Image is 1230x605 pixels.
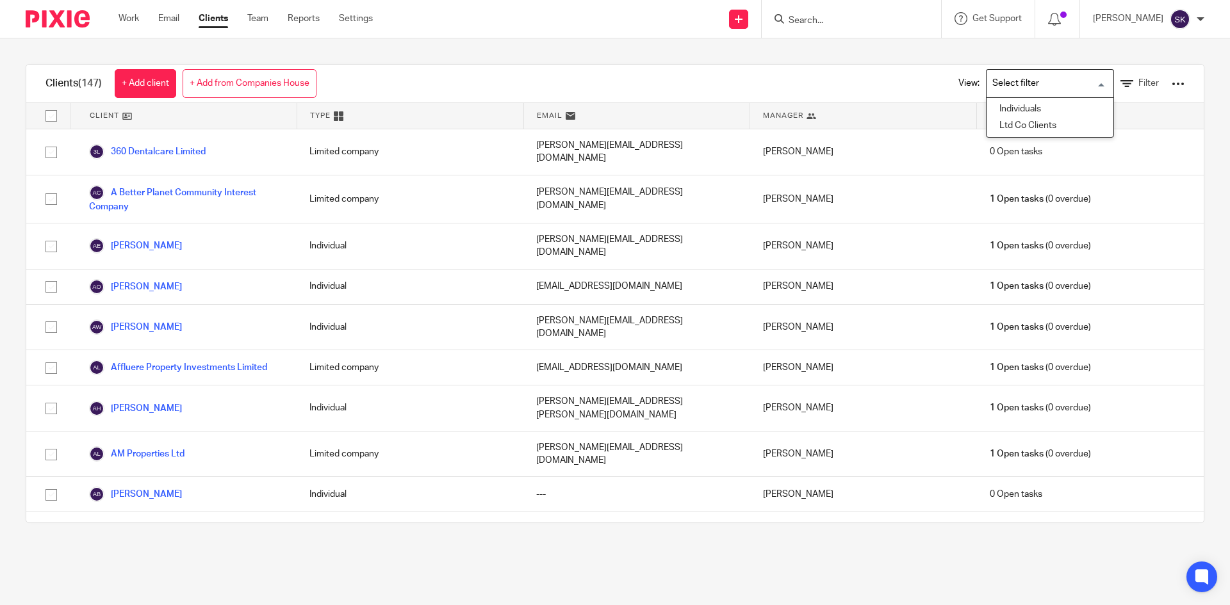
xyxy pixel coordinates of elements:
span: (0 overdue) [990,448,1091,460]
span: 1 Open tasks [990,448,1044,460]
li: Ltd Co Clients [987,118,1113,134]
span: 1 Open tasks [990,193,1044,206]
a: Work [119,12,139,25]
div: [PERSON_NAME] [750,477,977,512]
p: [PERSON_NAME] [1093,12,1163,25]
img: svg%3E [89,185,104,200]
a: [PERSON_NAME] [89,487,182,502]
div: [PERSON_NAME] [750,350,977,385]
h1: Clients [45,77,102,90]
a: Clients [199,12,228,25]
img: svg%3E [89,401,104,416]
span: 1 Open tasks [990,280,1044,293]
a: A Better Planet Community Interest Company [89,185,284,213]
span: Get Support [972,14,1022,23]
div: [PERSON_NAME] [750,512,977,558]
span: Client [90,110,119,121]
div: [PERSON_NAME][EMAIL_ADDRESS][DOMAIN_NAME] [523,129,750,175]
a: Team [247,12,268,25]
input: Search [787,15,903,27]
span: (147) [78,78,102,88]
img: svg%3E [89,487,104,502]
img: svg%3E [89,319,104,335]
span: (0 overdue) [990,361,1091,374]
a: + Add from Companies House [183,69,316,98]
div: [PERSON_NAME][EMAIL_ADDRESS][DOMAIN_NAME] [523,512,750,558]
div: [PERSON_NAME] [750,385,977,431]
div: --- [523,477,750,512]
img: svg%3E [89,446,104,462]
a: Email [158,12,179,25]
a: [PERSON_NAME] [89,401,182,416]
span: 1 Open tasks [990,361,1044,374]
div: [PERSON_NAME] [750,175,977,223]
div: [PERSON_NAME][EMAIL_ADDRESS][DOMAIN_NAME] [523,223,750,269]
div: Individual [297,305,523,350]
div: [PERSON_NAME][EMAIL_ADDRESS][DOMAIN_NAME] [523,175,750,223]
div: Limited company [297,129,523,175]
a: 360 Dentalcare Limited [89,144,206,159]
span: 0 Open tasks [990,145,1042,158]
div: Individual [297,223,523,269]
img: Pixie [26,10,90,28]
div: View: [939,65,1185,102]
div: [EMAIL_ADDRESS][DOMAIN_NAME] [523,270,750,304]
img: svg%3E [89,238,104,254]
span: (0 overdue) [990,280,1091,293]
input: Select all [39,104,63,128]
span: 0 Open tasks [990,488,1042,501]
div: [PERSON_NAME] [750,432,977,477]
a: Reports [288,12,320,25]
a: [PERSON_NAME] [89,279,182,294]
div: Individual [297,270,523,304]
span: (0 overdue) [990,193,1091,206]
span: Manager [763,110,803,121]
span: Email [537,110,562,121]
div: Individual [297,477,523,512]
a: [PERSON_NAME] [89,319,182,335]
span: 1 Open tasks [990,401,1044,414]
span: (0 overdue) [990,401,1091,414]
span: (0 overdue) [990,239,1091,252]
div: Individual [297,385,523,431]
a: + Add client [115,69,176,98]
a: [PERSON_NAME] [89,238,182,254]
div: Limited company [297,350,523,385]
span: (0 overdue) [990,321,1091,334]
div: [PERSON_NAME] [750,270,977,304]
span: 1 Open tasks [990,321,1044,334]
input: Search for option [988,72,1106,95]
div: Limited company [297,175,523,223]
a: Affluere Property Investments Limited [89,360,267,375]
div: Individual [297,512,523,558]
span: Type [310,110,331,121]
span: Filter [1138,79,1159,88]
div: [PERSON_NAME] [750,305,977,350]
div: Limited company [297,432,523,477]
div: [PERSON_NAME][EMAIL_ADDRESS][PERSON_NAME][DOMAIN_NAME] [523,385,750,431]
div: [EMAIL_ADDRESS][DOMAIN_NAME] [523,350,750,385]
div: [PERSON_NAME][EMAIL_ADDRESS][DOMAIN_NAME] [523,432,750,477]
img: svg%3E [89,360,104,375]
a: AM Properties Ltd [89,446,184,462]
span: 1 Open tasks [990,239,1044,252]
div: [PERSON_NAME] [750,129,977,175]
div: [PERSON_NAME][EMAIL_ADDRESS][DOMAIN_NAME] [523,305,750,350]
img: svg%3E [89,144,104,159]
div: [PERSON_NAME] [750,223,977,269]
li: Individuals [987,101,1113,118]
div: Search for option [986,69,1114,98]
img: svg%3E [89,279,104,294]
img: svg%3E [1170,9,1190,29]
a: Settings [339,12,373,25]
